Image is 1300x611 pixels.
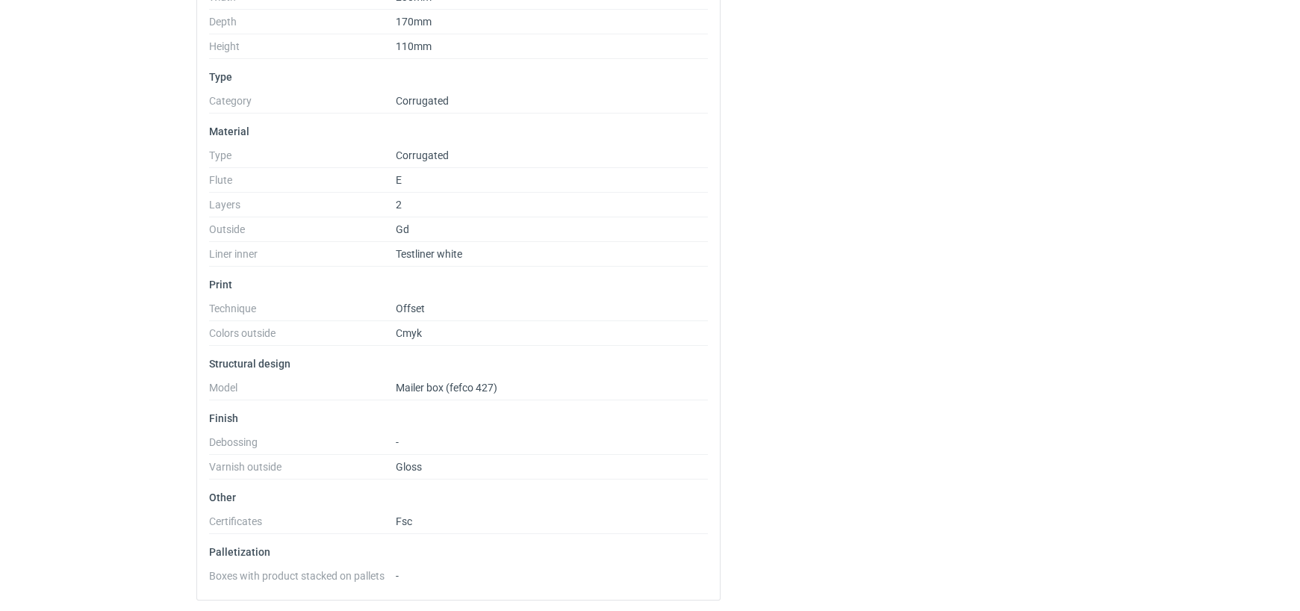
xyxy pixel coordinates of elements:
span: 110mm [396,40,432,52]
span: Gd [396,223,409,235]
span: 2 [396,199,402,211]
span: Fsc [396,515,412,527]
span: - [396,436,399,448]
dt: Flute [209,174,396,193]
p: Finish [209,412,709,424]
dt: Debossing [209,436,396,455]
dt: Type [209,149,396,168]
span: Testliner white [396,248,462,260]
dt: Category [209,95,396,114]
dt: Boxes with product stacked on pallets [209,570,396,588]
span: - [396,570,399,582]
dt: Liner inner [209,248,396,267]
dt: Depth [209,16,396,34]
dt: Varnish outside [209,461,396,480]
p: Type [209,71,709,83]
p: Material [209,125,709,137]
dt: Certificates [209,515,396,534]
p: Palletization [209,546,709,558]
p: Structural design [209,358,709,370]
span: E [396,174,402,186]
dt: Outside [209,223,396,242]
dt: Height [209,40,396,59]
dt: Layers [209,199,396,217]
span: Cmyk [396,327,422,339]
span: Corrugated [396,149,449,161]
span: Mailer box (fefco 427) [396,382,497,394]
p: Other [209,491,709,503]
span: Offset [396,303,425,314]
dt: Technique [209,303,396,321]
span: Gloss [396,461,422,473]
dt: Colors outside [209,327,396,346]
span: Corrugated [396,95,449,107]
p: Print [209,279,709,291]
dt: Model [209,382,396,400]
span: 170mm [396,16,432,28]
